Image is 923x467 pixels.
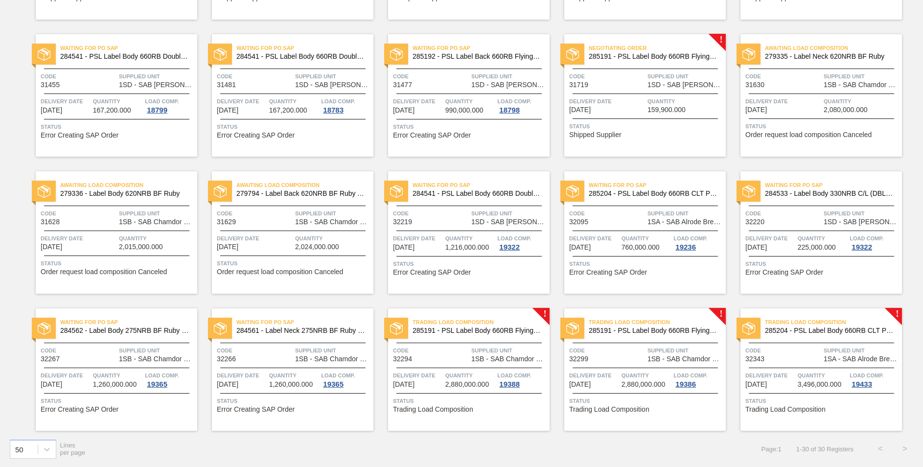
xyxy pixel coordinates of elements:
[145,371,195,388] a: Load Comp.19365
[850,380,874,388] div: 19433
[445,107,484,114] span: 990,000.000
[673,371,723,388] a: Load Comp.19386
[569,81,588,89] span: 31719
[321,371,355,380] span: Load Comp.
[569,218,588,226] span: 32095
[497,106,522,114] div: 18798
[145,96,179,106] span: Load Comp.
[93,96,143,106] span: Quantity
[41,355,60,363] span: 32267
[21,34,197,157] a: statusWaiting for PO SAP284541 - PSL Label Body 660RB Double Malt 23Code31455Supplied Unit1SD - S...
[197,308,373,431] a: statusWaiting for PO SAP284561 - Label Neck 275NRB BF Ruby PUCode32266Supplied Unit1SB - SAB Cham...
[393,71,469,81] span: Code
[119,243,163,251] span: 2,015,000.000
[745,81,764,89] span: 31630
[321,96,371,114] a: Load Comp.18783
[119,346,195,355] span: Supplied Unit
[269,96,319,106] span: Quantity
[41,258,195,268] span: Status
[471,209,547,218] span: Supplied Unit
[393,233,443,243] span: Delivery Date
[745,381,767,388] span: 10/04/2025
[41,71,116,81] span: Code
[893,437,917,461] button: >
[393,107,415,114] span: 09/06/2025
[497,371,531,380] span: Load Comp.
[41,122,195,132] span: Status
[393,81,412,89] span: 31477
[295,233,371,243] span: Quantity
[622,381,666,388] span: 2,880,000.000
[726,308,902,431] a: !statusTrading Load Composition285204 - PSL Label Body 660RB CLT PU 25Code32343Supplied Unit1SA -...
[673,233,723,251] a: Load Comp.19236
[413,53,542,60] span: 285192 - PSL Label Back 660RB FlyingFish Lemon PU
[60,190,189,197] span: 279336 - Label Body 620NRB BF Ruby
[60,180,197,190] span: Awaiting Load Composition
[765,43,902,53] span: Awaiting Load Composition
[217,406,295,413] span: Error Creating SAP Order
[145,371,179,380] span: Load Comp.
[765,327,894,334] span: 285204 - PSL Label Body 660RB CLT PU 25
[798,381,842,388] span: 3,496,000.000
[38,185,50,198] img: status
[41,243,62,251] span: 09/14/2025
[217,132,295,139] span: Error Creating SAP Order
[393,209,469,218] span: Code
[824,218,900,226] span: 1SD - SAB Rosslyn Brewery
[15,445,23,453] div: 50
[197,34,373,157] a: statusWaiting for PO SAP284541 - PSL Label Body 660RB Double Malt 23Code31481Supplied Unit1SD - S...
[21,308,197,431] a: statusWaiting for PO SAP284562 - Label Body 275NRB BF Ruby PUCode32267Supplied Unit1SB - SAB Cham...
[217,396,371,406] span: Status
[824,71,900,81] span: Supplied Unit
[673,380,698,388] div: 19386
[673,371,707,380] span: Load Comp.
[824,355,900,363] span: 1SA - SAB Alrode Brewery
[471,355,547,363] span: 1SB - SAB Chamdor Brewery
[569,106,591,114] span: 09/12/2025
[197,171,373,294] a: statusAwaiting Load Composition279794 - Label Back 620NRB BF Ruby Apple 1x12Code31629Supplied Uni...
[295,71,371,81] span: Supplied Unit
[41,346,116,355] span: Code
[569,396,723,406] span: Status
[566,185,579,198] img: status
[796,445,854,453] span: 1 - 30 of 30 Registers
[236,317,373,327] span: Waiting for PO SAP
[214,322,227,335] img: status
[217,209,293,218] span: Code
[589,327,718,334] span: 285191 - PSL Label Body 660RB FlyingFish Lemon PU
[589,317,726,327] span: Trading Load Composition
[566,48,579,61] img: status
[393,122,547,132] span: Status
[93,381,137,388] span: 1,260,000.000
[373,308,550,431] a: !statusTrading Load Composition285191 - PSL Label Body 660RB FlyingFish Lemon PUCode32294Supplied...
[145,96,195,114] a: Load Comp.18799
[373,171,550,294] a: statusWaiting for PO SAP284541 - PSL Label Body 660RB Double Malt 23Code32219Supplied Unit1SD - S...
[217,346,293,355] span: Code
[745,396,900,406] span: Status
[393,244,415,251] span: 09/26/2025
[217,355,236,363] span: 32266
[390,185,403,198] img: status
[824,81,900,89] span: 1SB - SAB Chamdor Brewery
[742,185,755,198] img: status
[569,371,619,380] span: Delivery Date
[217,96,267,106] span: Delivery Date
[647,96,723,106] span: Quantity
[393,132,471,139] span: Error Creating SAP Order
[745,121,900,131] span: Status
[393,218,412,226] span: 32219
[673,243,698,251] div: 19236
[569,381,591,388] span: 10/01/2025
[41,209,116,218] span: Code
[321,96,355,106] span: Load Comp.
[214,185,227,198] img: status
[471,81,547,89] span: 1SD - SAB Rosslyn Brewery
[550,308,726,431] a: !statusTrading Load Composition285191 - PSL Label Body 660RB FlyingFish Lemon PUCode32299Supplied...
[569,121,723,131] span: Status
[445,371,495,380] span: Quantity
[236,43,373,53] span: Waiting for PO SAP
[269,107,307,114] span: 167,200.000
[393,406,473,413] span: Trading Load Composition
[41,132,118,139] span: Error Creating SAP Order
[745,406,826,413] span: Trading Load Composition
